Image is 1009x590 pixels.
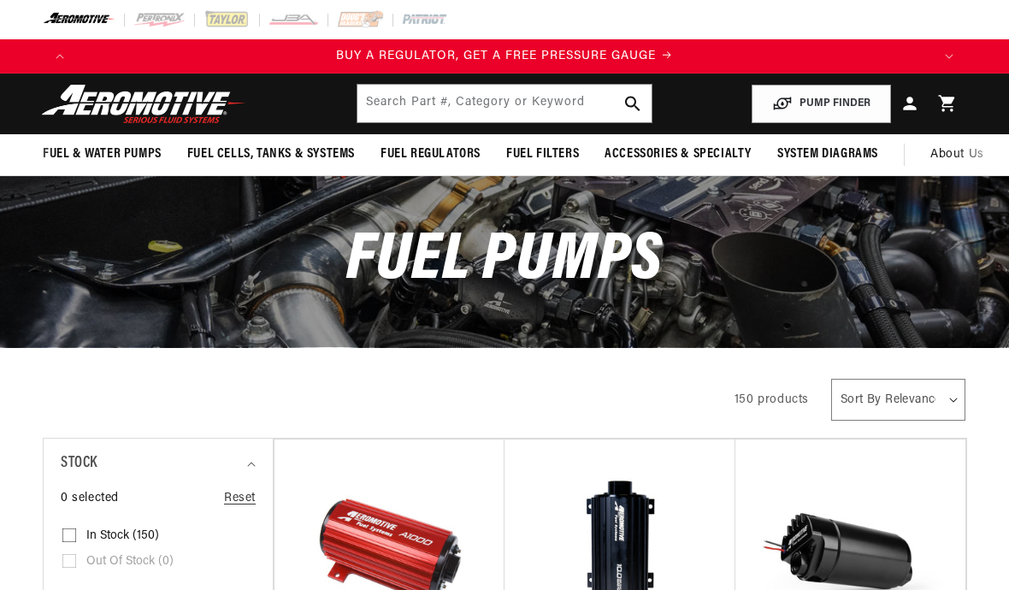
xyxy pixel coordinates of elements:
summary: Fuel Cells, Tanks & Systems [174,134,368,174]
div: 1 of 4 [77,47,932,66]
button: Translation missing: en.sections.announcements.previous_announcement [43,39,77,74]
span: System Diagrams [777,145,878,163]
summary: Stock (0 selected) [61,439,256,489]
span: About Us [930,148,984,161]
span: Stock [61,451,97,476]
span: 0 selected [61,489,119,508]
summary: Fuel Filters [493,134,592,174]
input: Search by Part Number, Category or Keyword [357,85,652,122]
span: In stock (150) [86,528,159,544]
span: Fuel Pumps [346,227,663,295]
button: search button [614,85,652,122]
span: Fuel Filters [506,145,579,163]
summary: System Diagrams [764,134,891,174]
summary: Fuel Regulators [368,134,493,174]
span: Fuel Regulators [381,145,481,163]
button: PUMP FINDER [752,85,891,123]
span: 150 products [735,393,809,406]
span: BUY A REGULATOR, GET A FREE PRESSURE GAUGE [336,50,656,62]
summary: Fuel & Water Pumps [30,134,174,174]
a: About Us [918,134,997,175]
span: Accessories & Specialty [605,145,752,163]
span: Fuel & Water Pumps [43,145,162,163]
a: Reset [224,489,256,508]
a: BUY A REGULATOR, GET A FREE PRESSURE GAUGE [77,47,932,66]
div: Announcement [77,47,932,66]
button: Translation missing: en.sections.announcements.next_announcement [932,39,966,74]
img: Aeromotive [37,84,251,124]
span: Fuel Cells, Tanks & Systems [187,145,355,163]
span: Out of stock (0) [86,554,174,569]
summary: Accessories & Specialty [592,134,764,174]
